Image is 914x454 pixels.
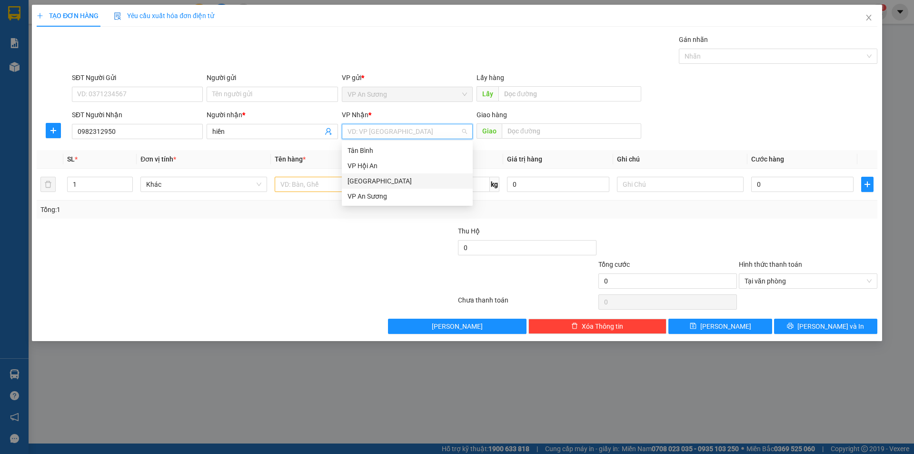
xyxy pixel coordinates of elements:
[490,177,499,192] span: kg
[46,127,60,134] span: plus
[348,191,467,202] div: VP An Sương
[140,155,176,163] span: Đơn vị tính
[477,86,498,101] span: Lấy
[72,72,203,83] div: SĐT Người Gửi
[774,319,877,334] button: printer[PERSON_NAME] và In
[571,323,578,330] span: delete
[72,110,203,120] div: SĐT Người Nhận
[114,12,121,20] img: icon
[5,40,66,51] li: VP VP An Sương
[613,150,747,169] th: Ghi chú
[342,189,473,204] div: VP An Sương
[275,177,401,192] input: VD: Bàn, Ghế
[855,5,882,31] button: Close
[342,173,473,189] div: Đà Nẵng
[861,177,874,192] button: plus
[477,123,502,139] span: Giao
[690,323,696,330] span: save
[5,5,138,23] li: [PERSON_NAME]
[114,12,214,20] span: Yêu cầu xuất hóa đơn điện tử
[207,72,338,83] div: Người gửi
[348,161,467,171] div: VP Hội An
[207,110,338,120] div: Người nhận
[745,274,872,288] span: Tại văn phòng
[457,295,597,312] div: Chưa thanh toán
[507,177,609,192] input: 0
[598,261,630,268] span: Tổng cước
[477,111,507,119] span: Giao hàng
[477,74,504,81] span: Lấy hàng
[40,177,56,192] button: delete
[40,204,353,215] div: Tổng: 1
[342,72,473,83] div: VP gửi
[66,40,127,72] li: VP [GEOGRAPHIC_DATA]
[37,12,99,20] span: TẠO ĐƠN HÀNG
[67,155,75,163] span: SL
[5,53,11,60] span: environment
[342,143,473,158] div: Tân Bình
[502,123,641,139] input: Dọc đường
[325,128,332,135] span: user-add
[458,227,480,235] span: Thu Hộ
[739,261,802,268] label: Hình thức thanh toán
[432,321,483,332] span: [PERSON_NAME]
[668,319,772,334] button: save[PERSON_NAME]
[342,111,368,119] span: VP Nhận
[388,319,527,334] button: [PERSON_NAME]
[679,36,708,43] label: Gán nhãn
[46,123,61,138] button: plus
[498,86,641,101] input: Dọc đường
[862,181,873,188] span: plus
[865,14,873,21] span: close
[348,176,467,186] div: [GEOGRAPHIC_DATA]
[5,52,64,112] b: 39/4A Quốc Lộ 1A - [GEOGRAPHIC_DATA] - An Sương - [GEOGRAPHIC_DATA]
[751,155,784,163] span: Cước hàng
[37,12,43,19] span: plus
[507,155,542,163] span: Giá trị hàng
[146,177,261,192] span: Khác
[797,321,864,332] span: [PERSON_NAME] và In
[528,319,667,334] button: deleteXóa Thông tin
[700,321,751,332] span: [PERSON_NAME]
[275,155,306,163] span: Tên hàng
[348,87,467,101] span: VP An Sương
[787,323,794,330] span: printer
[348,145,467,156] div: Tân Bình
[582,321,623,332] span: Xóa Thông tin
[342,158,473,173] div: VP Hội An
[617,177,744,192] input: Ghi Chú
